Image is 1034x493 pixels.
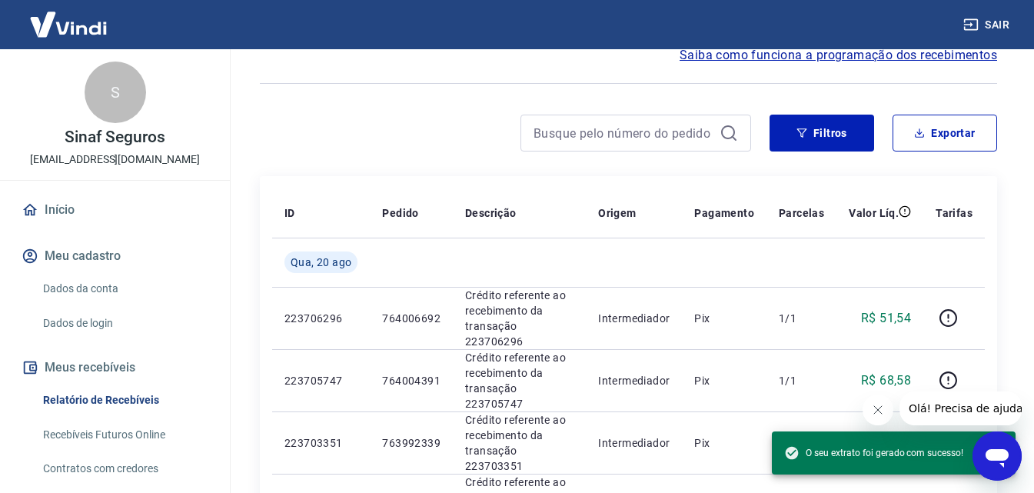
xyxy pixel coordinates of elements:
p: 223705747 [284,373,357,388]
a: Recebíveis Futuros Online [37,419,211,451]
span: Qua, 20 ago [291,255,351,270]
p: 1/1 [779,311,824,326]
span: O seu extrato foi gerado com sucesso! [784,445,963,461]
iframe: Mensagem da empresa [899,391,1022,425]
iframe: Botão para abrir a janela de mensagens [972,431,1022,481]
p: 764004391 [382,373,441,388]
span: Olá! Precisa de ajuda? [9,11,129,23]
p: Origem [598,205,636,221]
p: 223703351 [284,435,357,451]
a: Relatório de Recebíveis [37,385,211,416]
button: Filtros [770,115,874,152]
div: S [85,62,146,123]
iframe: Fechar mensagem [863,395,893,425]
img: Vindi [18,1,118,48]
button: Sair [960,11,1016,39]
p: Pedido [382,205,418,221]
p: Tarifas [936,205,972,221]
button: Exportar [893,115,997,152]
p: Pix [694,435,754,451]
p: Valor Líq. [849,205,899,221]
a: Início [18,193,211,227]
p: Pagamento [694,205,754,221]
p: Crédito referente ao recebimento da transação 223706296 [465,288,574,349]
p: R$ 68,58 [861,371,911,390]
p: ID [284,205,295,221]
p: Pix [694,311,754,326]
p: 764006692 [382,311,441,326]
p: 223706296 [284,311,357,326]
p: R$ 51,54 [861,309,911,328]
button: Meu cadastro [18,239,211,273]
p: 763992339 [382,435,441,451]
button: Meus recebíveis [18,351,211,385]
p: Descrição [465,205,517,221]
p: Sinaf Seguros [65,129,165,145]
a: Dados de login [37,308,211,339]
input: Busque pelo número do pedido [534,122,713,145]
p: Intermediador [598,435,670,451]
p: [EMAIL_ADDRESS][DOMAIN_NAME] [30,152,200,168]
a: Dados da conta [37,273,211,305]
p: Intermediador [598,373,670,388]
p: 1/1 [779,373,824,388]
p: Crédito referente ao recebimento da transação 223703351 [465,412,574,474]
p: Crédito referente ao recebimento da transação 223705747 [465,350,574,411]
a: Contratos com credores [37,453,211,485]
p: Intermediador [598,311,670,326]
a: Saiba como funciona a programação dos recebimentos [680,46,997,65]
p: Pix [694,373,754,388]
p: Parcelas [779,205,824,221]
